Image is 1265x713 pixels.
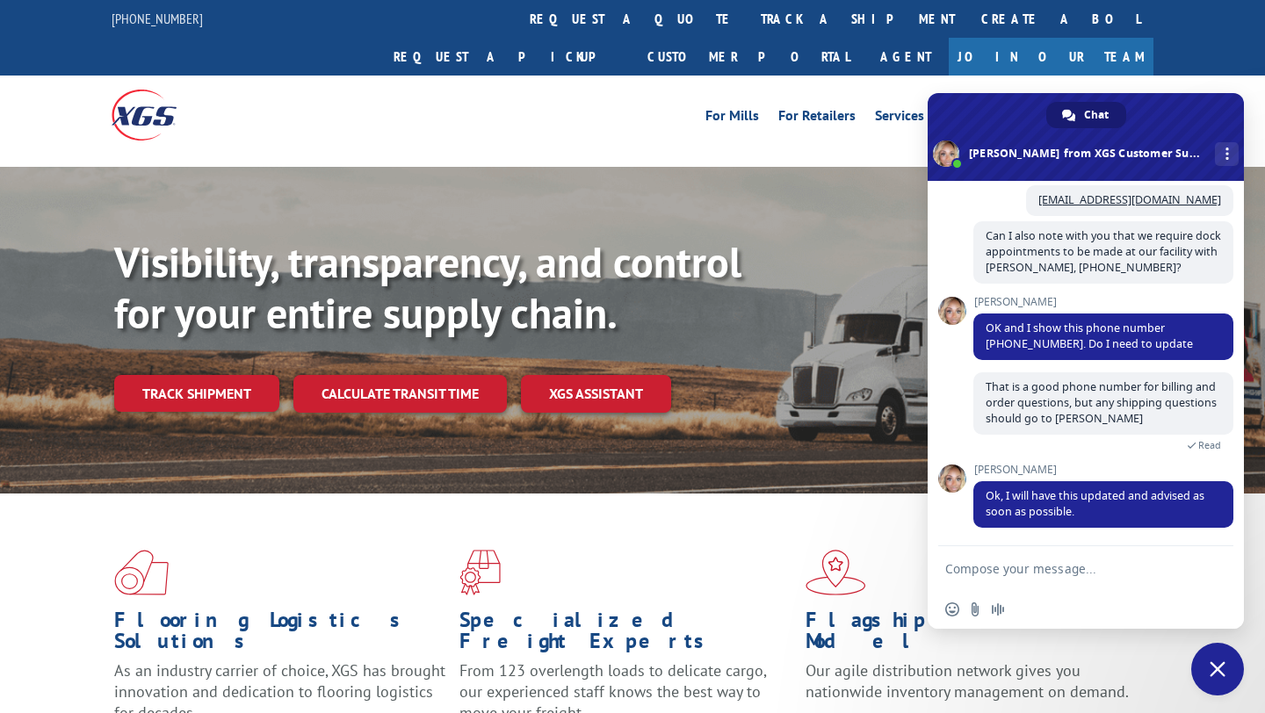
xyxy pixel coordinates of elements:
a: Track shipment [114,375,279,412]
span: OK and I show this phone number [PHONE_NUMBER]. Do I need to update [986,320,1193,351]
span: Insert an emoji [945,602,959,616]
div: Close chat [1191,643,1244,695]
span: Read [1198,439,1221,451]
a: [PHONE_NUMBER] [112,10,203,27]
div: More channels [1215,142,1239,166]
h1: Flooring Logistics Solutions [114,609,446,660]
span: Can I also note with you that we require dock appointments to be made at our facility with [PERSO... [986,228,1221,275]
a: Agent [863,38,949,76]
a: For Mills [705,109,759,128]
img: xgs-icon-total-supply-chain-intelligence-red [114,550,169,595]
span: Send a file [968,602,982,616]
h1: Specialized Freight Experts [459,609,792,660]
textarea: Compose your message... [945,561,1188,577]
b: Visibility, transparency, and control for your entire supply chain. [114,234,741,340]
span: Ok, I will have this updated and advised as soon as possible. [986,488,1204,519]
a: XGS ASSISTANT [521,375,671,413]
span: Audio message [991,602,1005,616]
img: xgs-icon-flagship-distribution-model-red [806,550,866,595]
a: Join Our Team [949,38,1153,76]
a: Request a pickup [380,38,634,76]
span: [PERSON_NAME] [973,296,1233,308]
img: xgs-icon-focused-on-flooring-red [459,550,501,595]
span: Chat [1084,102,1109,128]
span: Our agile distribution network gives you nationwide inventory management on demand. [806,660,1129,702]
a: Calculate transit time [293,375,507,413]
a: Customer Portal [634,38,863,76]
span: That is a good phone number for billing and order questions, but any shipping questions should go... [986,379,1217,426]
div: Chat [1046,102,1126,128]
a: [EMAIL_ADDRESS][DOMAIN_NAME] [1038,192,1221,207]
a: Services [875,109,924,128]
a: For Retailers [778,109,856,128]
h1: Flagship Distribution Model [806,609,1138,660]
span: [PERSON_NAME] [973,464,1233,476]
